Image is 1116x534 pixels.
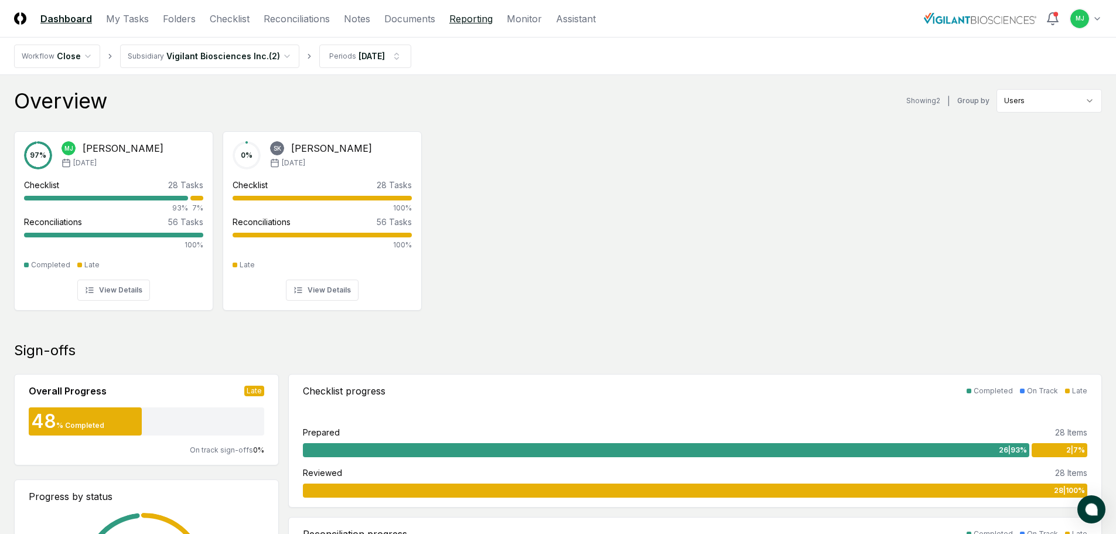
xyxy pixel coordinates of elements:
[56,420,104,431] div: % Completed
[303,467,342,479] div: Reviewed
[264,12,330,26] a: Reconciliations
[24,216,82,228] div: Reconciliations
[957,97,989,104] label: Group by
[190,445,253,454] span: On track sign-offs
[14,341,1102,360] div: Sign-offs
[24,240,203,250] div: 100%
[377,216,412,228] div: 56 Tasks
[377,179,412,191] div: 28 Tasks
[128,51,164,62] div: Subsidiary
[168,216,203,228] div: 56 Tasks
[64,144,73,153] span: MJ
[1027,386,1058,396] div: On Track
[14,122,213,311] a: 97%MJ[PERSON_NAME][DATE]Checklist28 Tasks93%7%Reconciliations56 Tasks100%CompletedLateView Details
[449,12,493,26] a: Reporting
[233,179,268,191] div: Checklist
[253,445,264,454] span: 0 %
[288,374,1102,508] a: Checklist progressCompletedOn TrackLatePrepared28 Items26|93%2|7%Reviewed28 Items28|100%
[233,240,412,250] div: 100%
[359,50,385,62] div: [DATE]
[223,122,422,311] a: 0%SK[PERSON_NAME][DATE]Checklist28 Tasks100%Reconciliations56 Tasks100%LateView Details
[1066,445,1085,455] span: 2 | 7 %
[73,158,97,168] span: [DATE]
[240,260,255,270] div: Late
[282,158,305,168] span: [DATE]
[1072,386,1087,396] div: Late
[14,12,26,25] img: Logo
[1055,426,1087,438] div: 28 Items
[507,12,542,26] a: Monitor
[163,12,196,26] a: Folders
[14,45,411,68] nav: breadcrumb
[556,12,596,26] a: Assistant
[1055,467,1087,479] div: 28 Items
[999,445,1027,455] span: 26 | 93 %
[84,260,100,270] div: Late
[233,203,412,213] div: 100%
[14,89,107,113] div: Overview
[924,13,1036,23] img: Vigilant Biosciences logo
[22,51,54,62] div: Workflow
[303,426,340,438] div: Prepared
[29,412,56,431] div: 48
[40,12,92,26] a: Dashboard
[168,179,203,191] div: 28 Tasks
[319,45,411,68] button: Periods[DATE]
[974,386,1013,396] div: Completed
[244,386,264,396] div: Late
[31,260,70,270] div: Completed
[190,203,203,213] div: 7%
[303,384,385,398] div: Checklist progress
[1054,485,1085,496] span: 28 | 100 %
[906,96,940,106] div: Showing 2
[29,384,107,398] div: Overall Progress
[1069,8,1090,29] button: MJ
[210,12,250,26] a: Checklist
[106,12,149,26] a: My Tasks
[1076,14,1084,23] span: MJ
[947,95,950,107] div: |
[24,203,188,213] div: 93%
[384,12,435,26] a: Documents
[274,144,281,153] span: SK
[291,141,372,155] div: [PERSON_NAME]
[286,280,359,301] button: View Details
[233,216,291,228] div: Reconciliations
[329,51,356,62] div: Periods
[1077,495,1105,523] button: atlas-launcher
[83,141,163,155] div: [PERSON_NAME]
[29,489,264,504] div: Progress by status
[344,12,370,26] a: Notes
[77,280,150,301] button: View Details
[24,179,59,191] div: Checklist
